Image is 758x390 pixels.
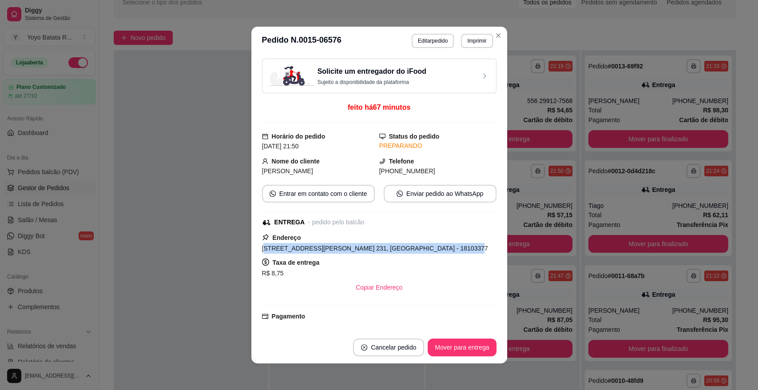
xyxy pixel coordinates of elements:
[384,185,496,203] button: whats-appEnviar pedido ao WhatsApp
[397,191,403,197] span: whats-app
[262,133,268,139] span: calendar
[273,259,320,266] strong: Taxa de entrega
[274,218,305,227] div: ENTREGA
[270,191,276,197] span: whats-app
[491,28,505,43] button: Close
[273,234,301,241] strong: Endereço
[272,313,305,320] strong: Pagamento
[262,167,313,175] span: [PERSON_NAME]
[428,338,496,356] button: Mover para entrega
[379,133,385,139] span: desktop
[361,344,367,350] span: close-circle
[262,234,269,241] span: pushpin
[379,167,435,175] span: [PHONE_NUMBER]
[262,143,299,150] span: [DATE] 21:50
[262,259,269,266] span: dollar
[262,34,341,48] h3: Pedido N. 0015-06576
[262,313,268,319] span: credit-card
[262,185,375,203] button: whats-appEntrar em contato com o cliente
[389,158,414,165] strong: Telefone
[389,133,440,140] strong: Status do pedido
[262,270,284,277] span: R$ 8,75
[379,158,385,164] span: phone
[262,245,488,252] span: [STREET_ADDRESS][PERSON_NAME] 231, [GEOGRAPHIC_DATA] - 18103377
[348,103,410,111] span: feito há 67 minutos
[412,34,454,48] button: Editarpedido
[270,66,314,86] img: delivery-image
[272,158,320,165] strong: Nome do cliente
[272,133,325,140] strong: Horário do pedido
[317,66,426,77] h3: Solicite um entregador do iFood
[461,34,492,48] button: Imprimir
[349,279,409,296] button: Copiar Endereço
[317,79,426,86] p: Sujeito a disponibilidade da plataforma
[353,338,424,356] button: close-circleCancelar pedido
[379,141,496,151] div: PREPARANDO
[262,158,268,164] span: user
[308,218,364,227] div: - pedido pelo balcão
